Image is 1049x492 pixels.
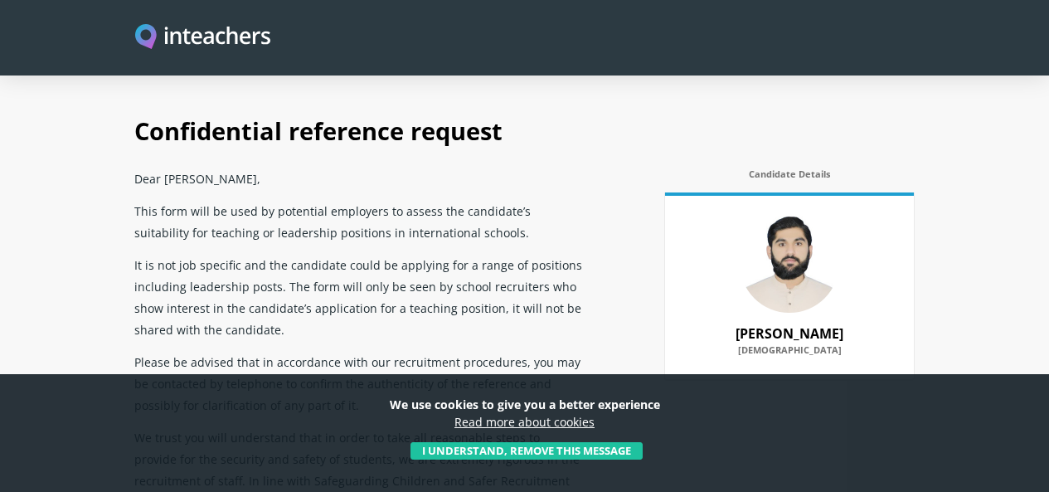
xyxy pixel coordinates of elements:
[736,324,843,343] strong: [PERSON_NAME]
[134,248,582,345] p: It is not job specific and the candidate could be applying for a range of positions including lea...
[134,97,914,162] h1: Confidential reference request
[454,414,595,430] a: Read more about cookies
[740,213,839,313] img: 79675
[134,345,582,421] p: Please be advised that in accordance with our recruitment procedures, you may be contacted by tel...
[682,344,897,364] label: [DEMOGRAPHIC_DATA]
[410,442,643,460] button: I understand, remove this message
[665,168,914,188] label: Candidate Details
[390,397,660,412] strong: We use cookies to give you a better experience
[134,162,582,194] p: Dear [PERSON_NAME],
[134,194,582,248] p: This form will be used by potential employers to assess the candidate’s suitability for teaching ...
[135,24,270,51] a: Visit this site's homepage
[135,24,270,51] img: Inteachers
